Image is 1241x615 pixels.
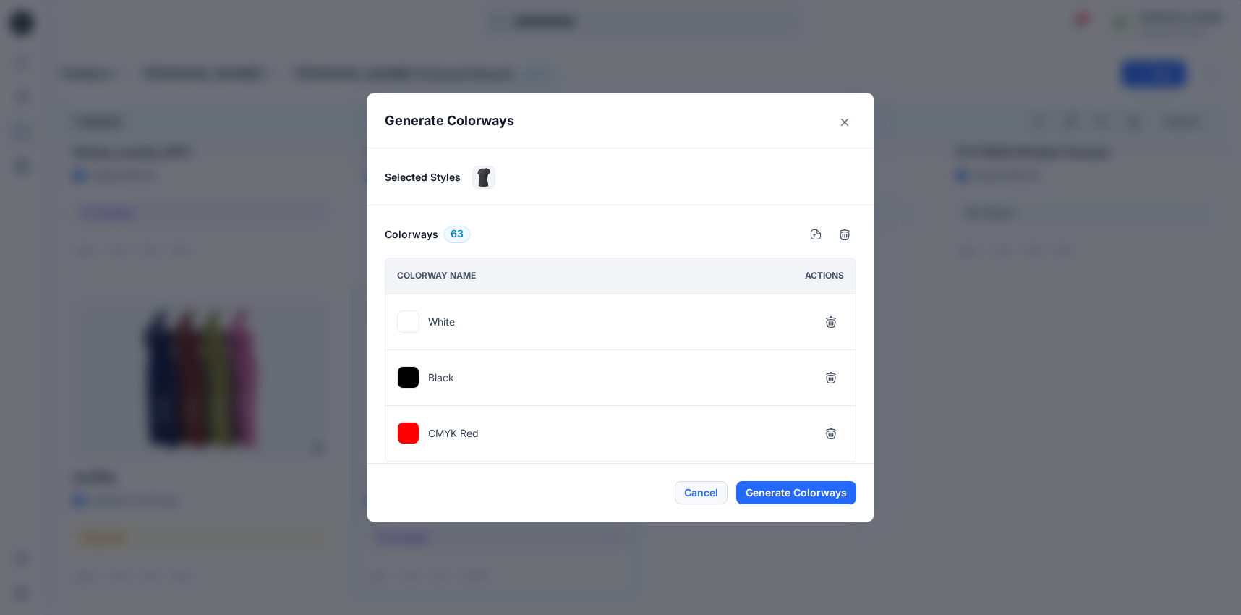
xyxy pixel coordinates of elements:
p: Actions [805,268,844,284]
p: Black [428,370,454,385]
button: Close [833,111,856,134]
span: 63 [451,226,464,243]
img: T-Shirt - Short Sleeve Crew Neck [473,166,495,188]
p: Selected Styles [385,169,461,184]
button: Generate Colorways [736,481,856,504]
p: CMYK Red [428,425,479,441]
p: White [428,314,455,329]
p: Colorway name [397,268,476,284]
h6: Colorways [385,226,438,243]
header: Generate Colorways [367,93,874,148]
button: Cancel [675,481,728,504]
